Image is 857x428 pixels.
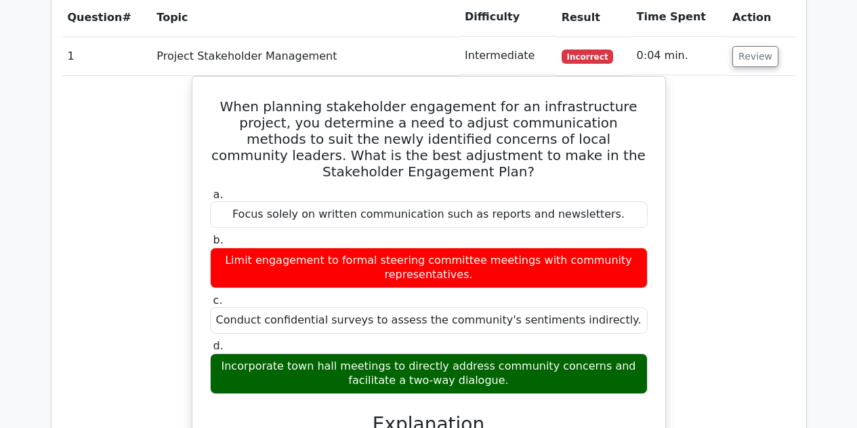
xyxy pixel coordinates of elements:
[562,50,614,63] span: Incorrect
[213,339,224,352] span: d.
[213,294,223,307] span: c.
[732,46,778,67] button: Review
[210,248,648,288] div: Limit engagement to formal steering committee meetings with community representatives.
[631,37,728,75] td: 0:04 min.
[210,353,648,394] div: Incorporate town hall meetings to directly address community concerns and facilitate a two-way di...
[210,201,648,228] div: Focus solely on written communication such as reports and newsletters.
[62,37,152,75] td: 1
[68,11,123,24] span: Question
[151,37,459,75] td: Project Stakeholder Management
[459,37,556,75] td: Intermediate
[213,188,224,201] span: a.
[210,307,648,334] div: Conduct confidential surveys to assess the community's sentiments indirectly.
[209,98,649,180] h5: When planning stakeholder engagement for an infrastructure project, you determine a need to adjus...
[213,233,224,246] span: b.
